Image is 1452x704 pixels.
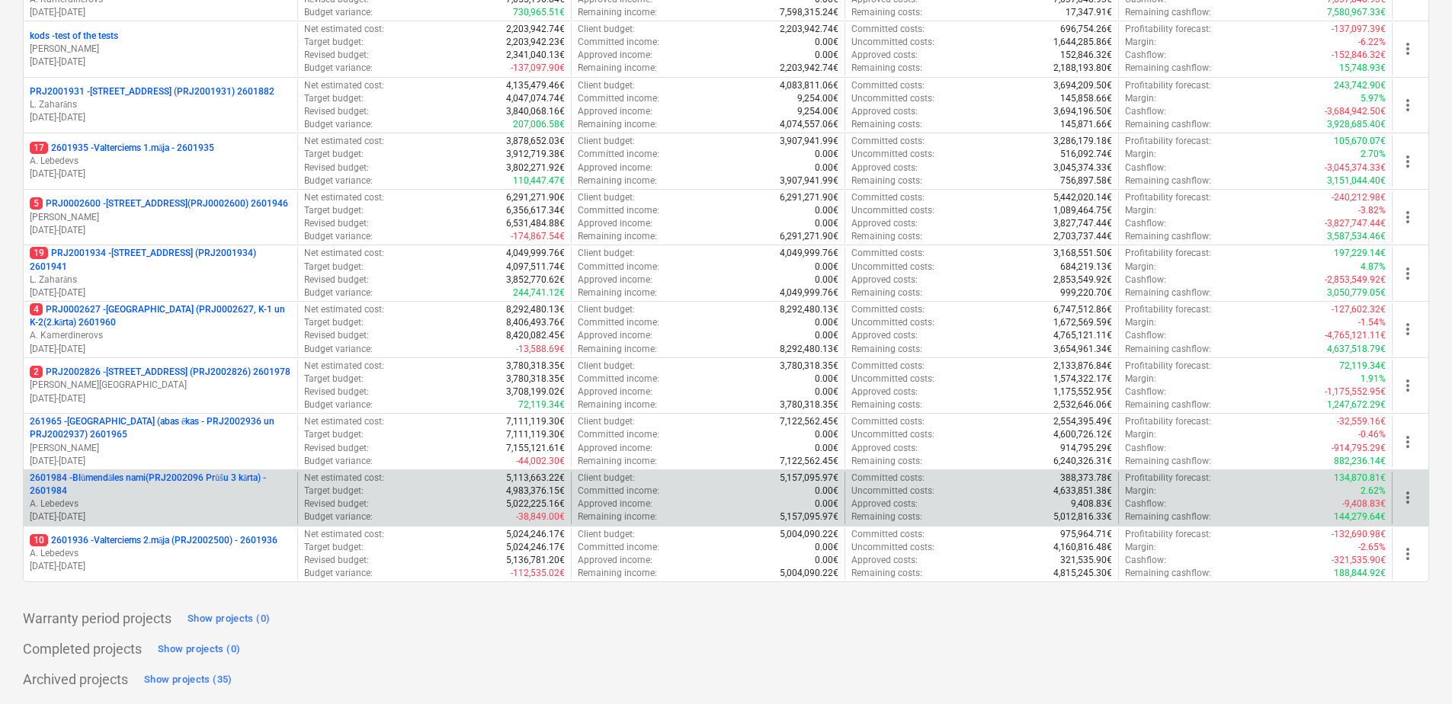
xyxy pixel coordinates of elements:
[1125,23,1211,36] p: Profitability forecast :
[1060,49,1112,62] p: 152,846.32€
[518,398,565,411] p: 72,119.34€
[851,204,934,217] p: Uncommitted costs :
[304,217,369,230] p: Revised budget :
[1334,247,1386,260] p: 197,229.14€
[1053,36,1112,49] p: 1,644,285.86€
[851,79,925,92] p: Committed costs :
[1125,191,1211,204] p: Profitability forecast :
[1399,433,1417,451] span: more_vert
[506,415,565,428] p: 7,111,119.30€
[815,36,838,49] p: 0.00€
[851,92,934,105] p: Uncommitted costs :
[1125,92,1156,105] p: Margin :
[1361,261,1386,274] p: 4.87%
[30,534,48,546] span: 10
[578,303,635,316] p: Client budget :
[30,274,291,286] p: L. Zaharāns
[815,373,838,386] p: 0.00€
[1125,79,1211,92] p: Profitability forecast :
[578,162,652,174] p: Approved income :
[304,105,369,118] p: Revised budget :
[30,85,291,124] div: PRJ2001931 -[STREET_ADDRESS] (PRJ2001931) 2601882L. Zaharāns[DATE]-[DATE]
[1053,217,1112,230] p: 3,827,747.44€
[1125,329,1166,342] p: Cashflow :
[1125,118,1211,131] p: Remaining cashflow :
[30,98,291,111] p: L. Zaharāns
[851,162,918,174] p: Approved costs :
[154,637,244,661] button: Show projects (0)
[851,105,918,118] p: Approved costs :
[1358,204,1386,217] p: -3.82%
[1125,148,1156,161] p: Margin :
[851,329,918,342] p: Approved costs :
[30,247,48,259] span: 19
[851,230,922,243] p: Remaining costs :
[851,191,925,204] p: Committed costs :
[506,373,565,386] p: 3,780,318.35€
[780,79,838,92] p: 4,083,811.06€
[578,79,635,92] p: Client budget :
[304,191,384,204] p: Net estimated cost :
[851,303,925,316] p: Committed costs :
[304,162,369,174] p: Revised budget :
[1361,373,1386,386] p: 1.91%
[1361,148,1386,161] p: 2.70%
[1053,247,1112,260] p: 3,168,551.50€
[511,62,565,75] p: -137,097.90€
[1125,274,1166,286] p: Cashflow :
[578,49,652,62] p: Approved income :
[578,23,635,36] p: Client budget :
[30,392,291,405] p: [DATE] - [DATE]
[30,6,291,19] p: [DATE] - [DATE]
[188,610,270,628] div: Show projects (0)
[506,303,565,316] p: 8,292,480.13€
[30,155,291,168] p: A. Lebedevs
[304,261,364,274] p: Target budget :
[815,316,838,329] p: 0.00€
[1053,398,1112,411] p: 2,532,646.06€
[1060,261,1112,274] p: 684,219.13€
[158,641,240,658] div: Show projects (0)
[506,92,565,105] p: 4,047,074.74€
[851,118,922,131] p: Remaining costs :
[1325,386,1386,398] p: -1,175,552.95€
[513,118,565,131] p: 207,006.58€
[140,667,236,692] button: Show projects (35)
[1399,208,1417,226] span: more_vert
[578,360,635,373] p: Client budget :
[1053,329,1112,342] p: 4,765,121.11€
[1053,386,1112,398] p: 1,175,552.95€
[1325,162,1386,174] p: -3,045,374.33€
[851,261,934,274] p: Uncommitted costs :
[578,92,659,105] p: Committed income :
[1125,162,1166,174] p: Cashflow :
[304,373,364,386] p: Target budget :
[815,49,838,62] p: 0.00€
[1358,316,1386,329] p: -1.54%
[30,303,43,315] span: 4
[30,442,291,455] p: [PERSON_NAME]
[184,606,274,631] button: Show projects (0)
[851,62,922,75] p: Remaining costs :
[1376,631,1452,704] iframe: Chat Widget
[1125,36,1156,49] p: Margin :
[851,174,922,187] p: Remaining costs :
[506,105,565,118] p: 3,840,068.16€
[304,23,384,36] p: Net estimated cost :
[1125,6,1211,19] p: Remaining cashflow :
[1399,96,1417,114] span: more_vert
[506,360,565,373] p: 3,780,318.35€
[1053,79,1112,92] p: 3,694,209.50€
[851,135,925,148] p: Committed costs :
[506,217,565,230] p: 6,531,484.88€
[511,230,565,243] p: -174,867.54€
[30,560,291,573] p: [DATE] - [DATE]
[578,6,657,19] p: Remaining income :
[304,398,373,411] p: Budget variance :
[1125,247,1211,260] p: Profitability forecast :
[578,415,635,428] p: Client budget :
[304,79,384,92] p: Net estimated cost :
[851,343,922,356] p: Remaining costs :
[578,316,659,329] p: Committed income :
[1327,286,1386,299] p: 3,050,779.05€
